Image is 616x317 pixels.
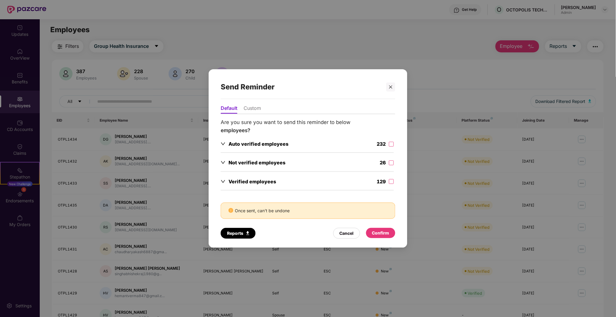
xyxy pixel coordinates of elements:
[221,160,226,165] span: down
[227,230,249,237] div: Reports
[377,179,386,185] span: 129
[221,118,395,134] p: Are you sure you want to send this reminder to below
[229,208,233,213] span: info-circle
[246,231,249,235] img: Icon
[244,105,261,114] li: Custom
[229,141,288,147] span: Auto verified employees
[221,105,238,114] li: Default
[221,126,395,135] div: employees?
[340,230,354,237] div: Cancel
[380,160,386,166] span: 26
[221,203,395,219] div: Once sent, can’t be undone
[229,160,285,166] span: Not verified employees
[221,141,226,146] span: down
[389,85,393,89] span: close
[372,230,389,236] div: Confirm
[377,141,386,147] span: 232
[229,179,276,185] span: Verified employees
[221,75,381,99] div: Send Reminder
[221,179,226,184] span: down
